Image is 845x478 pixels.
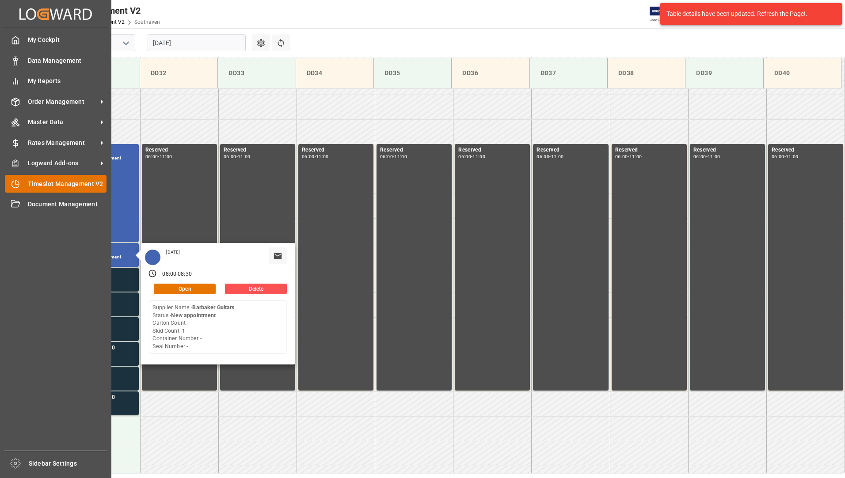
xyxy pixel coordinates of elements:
[160,155,172,159] div: 11:00
[302,155,315,159] div: 06:00
[182,328,185,334] b: 1
[380,155,393,159] div: 06:00
[666,9,829,19] div: Table details have been updated. Refresh the Page!.
[28,97,98,106] span: Order Management
[145,146,213,155] div: Reserved
[236,155,238,159] div: -
[148,34,246,51] input: DD-MM-YYYY
[158,155,159,159] div: -
[152,304,234,350] div: Supplier Name - Status - Carton Count - Skid Count - Container Number - Seal Number -
[28,35,107,45] span: My Cockpit
[629,155,642,159] div: 11:00
[5,52,107,69] a: Data Management
[28,76,107,86] span: My Reports
[615,65,678,81] div: DD38
[315,155,316,159] div: -
[708,155,720,159] div: 11:00
[28,179,107,189] span: Timeslot Management V2
[628,155,629,159] div: -
[615,155,628,159] div: 06:00
[5,72,107,90] a: My Reports
[316,155,329,159] div: 11:00
[693,146,761,155] div: Reserved
[163,249,183,255] div: [DATE]
[772,155,784,159] div: 06:00
[119,36,132,50] button: open menu
[28,118,98,127] span: Master Data
[162,270,176,278] div: 08:00
[225,284,287,294] button: Delete
[459,65,522,81] div: DD36
[537,65,600,81] div: DD37
[394,155,407,159] div: 11:00
[224,146,292,155] div: Reserved
[238,155,251,159] div: 11:00
[650,7,680,22] img: Exertis%20JAM%20-%20Email%20Logo.jpg_1722504956.jpg
[549,155,551,159] div: -
[693,155,706,159] div: 06:00
[615,146,683,155] div: Reserved
[154,284,216,294] button: Open
[551,155,564,159] div: 11:00
[537,146,605,155] div: Reserved
[393,155,394,159] div: -
[786,155,799,159] div: 11:00
[381,65,444,81] div: DD35
[224,155,236,159] div: 06:00
[537,155,549,159] div: 06:00
[225,65,288,81] div: DD33
[28,159,98,168] span: Logward Add-ons
[5,175,107,192] a: Timeslot Management V2
[772,146,840,155] div: Reserved
[28,56,107,65] span: Data Management
[380,146,448,155] div: Reserved
[28,200,107,209] span: Document Management
[693,65,756,81] div: DD39
[171,312,216,319] b: New appointment
[458,146,526,155] div: Reserved
[192,304,234,311] b: Barbaker Guitars
[147,65,210,81] div: DD32
[706,155,708,159] div: -
[5,31,107,49] a: My Cockpit
[28,138,98,148] span: Rates Management
[5,196,107,213] a: Document Management
[458,155,471,159] div: 06:00
[176,270,178,278] div: -
[771,65,834,81] div: DD40
[178,270,192,278] div: 08:30
[303,65,366,81] div: DD34
[471,155,472,159] div: -
[302,146,370,155] div: Reserved
[784,155,786,159] div: -
[472,155,485,159] div: 11:00
[145,155,158,159] div: 06:00
[29,459,108,468] span: Sidebar Settings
